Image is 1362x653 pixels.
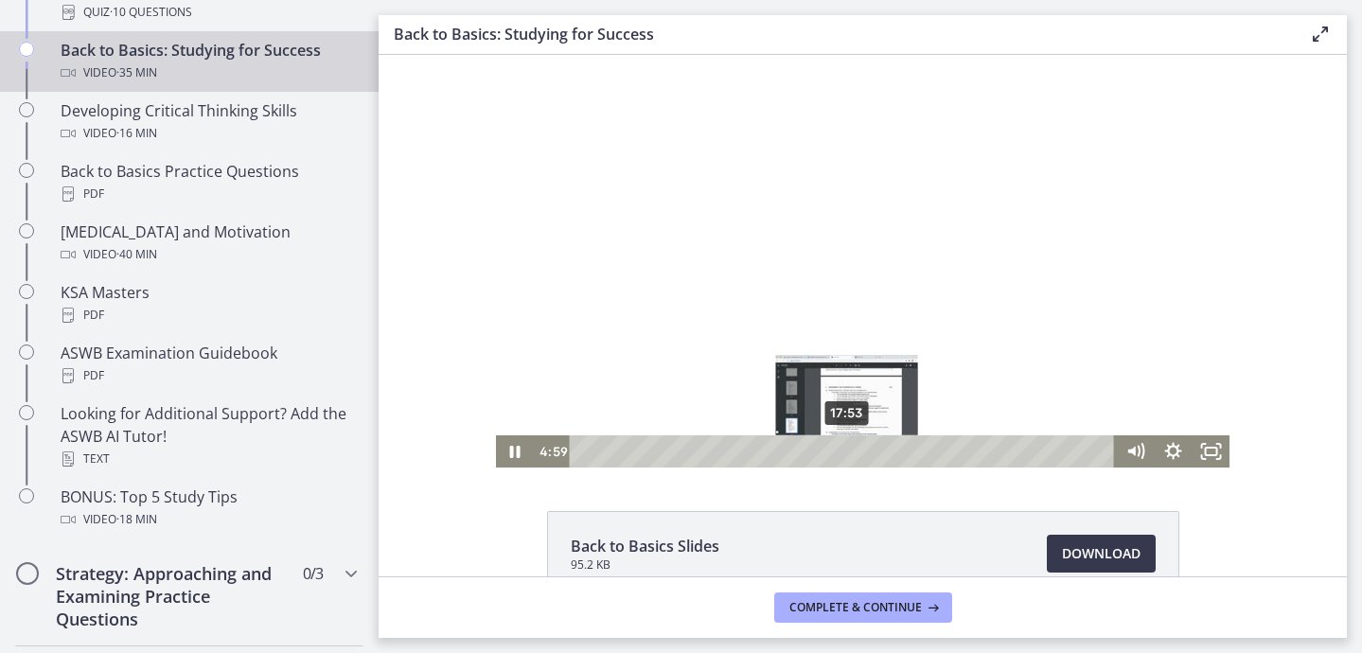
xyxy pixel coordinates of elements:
[61,402,356,470] div: Looking for Additional Support? Add the ASWB AI Tutor!
[394,23,1279,45] h3: Back to Basics: Studying for Success
[571,557,719,573] span: 95.2 KB
[774,592,952,623] button: Complete & continue
[61,39,356,84] div: Back to Basics: Studying for Success
[61,183,356,205] div: PDF
[1047,535,1156,573] a: Download
[1062,542,1141,565] span: Download
[61,1,356,24] div: Quiz
[61,62,356,84] div: Video
[61,221,356,266] div: [MEDICAL_DATA] and Motivation
[61,508,356,531] div: Video
[61,342,356,387] div: ASWB Examination Guidebook
[61,304,356,326] div: PDF
[379,55,1347,468] iframe: Video Lesson
[61,243,356,266] div: Video
[61,448,356,470] div: Text
[775,380,813,413] button: Show settings menu
[813,380,851,413] button: Fullscreen
[61,160,356,205] div: Back to Basics Practice Questions
[110,1,192,24] span: · 10 Questions
[571,535,719,557] span: Back to Basics Slides
[61,122,356,145] div: Video
[116,62,157,84] span: · 35 min
[116,243,157,266] span: · 40 min
[61,281,356,326] div: KSA Masters
[61,99,356,145] div: Developing Critical Thinking Skills
[116,122,157,145] span: · 16 min
[61,364,356,387] div: PDF
[116,508,157,531] span: · 18 min
[789,600,922,615] span: Complete & continue
[303,562,323,585] span: 0 / 3
[737,380,775,413] button: Mute
[56,562,287,630] h2: Strategy: Approaching and Examining Practice Questions
[61,485,356,531] div: BONUS: Top 5 Study Tips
